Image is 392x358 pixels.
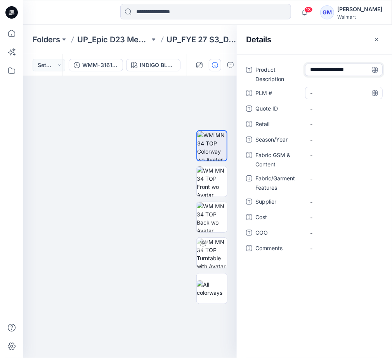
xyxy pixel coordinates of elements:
span: - [310,198,378,206]
h2: Details [246,35,271,44]
div: Walmart [337,14,382,20]
img: All colorways [197,280,227,297]
a: UP_FYE 27 S3_D23_MEN’S DRESS EPIC [167,34,239,45]
span: Cost [255,213,302,223]
span: - [310,175,378,183]
span: COO [255,228,302,239]
a: Folders [33,34,60,45]
img: WM MN 34 TOP Front wo Avatar [197,166,227,197]
span: Fabric/Garment Features [255,174,302,192]
span: Comments [255,244,302,254]
button: Details [209,59,221,71]
span: - [310,244,378,253]
img: WM MN 34 TOP Back wo Avatar [197,202,227,232]
div: INDIGO BLUE(SOLID) [140,61,175,69]
span: - [310,105,378,113]
button: INDIGO BLUE(SOLID) [126,59,180,71]
span: Fabric GSM & Content [255,150,302,169]
span: Season/Year [255,135,302,146]
span: - [310,151,378,159]
span: - [310,213,378,221]
span: Quote ID [255,104,302,115]
span: - [310,120,378,128]
span: - [310,89,378,97]
span: Retail [255,119,302,130]
div: [PERSON_NAME] [337,5,382,14]
img: WM MN 34 TOP Colorway wo Avatar [197,131,227,161]
span: Product Description [255,65,302,84]
div: WMM-3161-2026 Dress Suit Jacket_fullcolorway [82,61,118,69]
span: - [310,136,378,144]
div: GM [320,5,334,19]
button: WMM-3161-2026 Dress Suit Jacket_fullcolorway [69,59,123,71]
span: - [310,229,378,237]
span: PLM # [255,88,302,99]
a: UP_Epic D23 Men's DRESSWEAR [77,34,150,45]
img: WM MN 34 TOP Turntable with Avatar [197,238,227,268]
span: 13 [304,7,313,13]
span: Supplier [255,197,302,208]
